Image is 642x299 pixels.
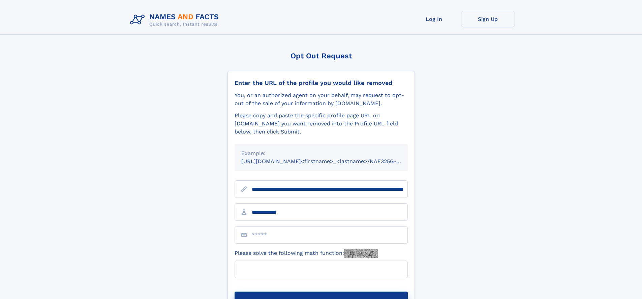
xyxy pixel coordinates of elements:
div: Example: [241,149,401,157]
div: You, or an authorized agent on your behalf, may request to opt-out of the sale of your informatio... [235,91,408,108]
a: Sign Up [461,11,515,27]
div: Enter the URL of the profile you would like removed [235,79,408,87]
div: Opt Out Request [227,52,415,60]
small: [URL][DOMAIN_NAME]<firstname>_<lastname>/NAF325G-xxxxxxxx [241,158,421,165]
div: Please copy and paste the specific profile page URL on [DOMAIN_NAME] you want removed into the Pr... [235,112,408,136]
label: Please solve the following math function: [235,249,378,258]
img: Logo Names and Facts [127,11,224,29]
a: Log In [407,11,461,27]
